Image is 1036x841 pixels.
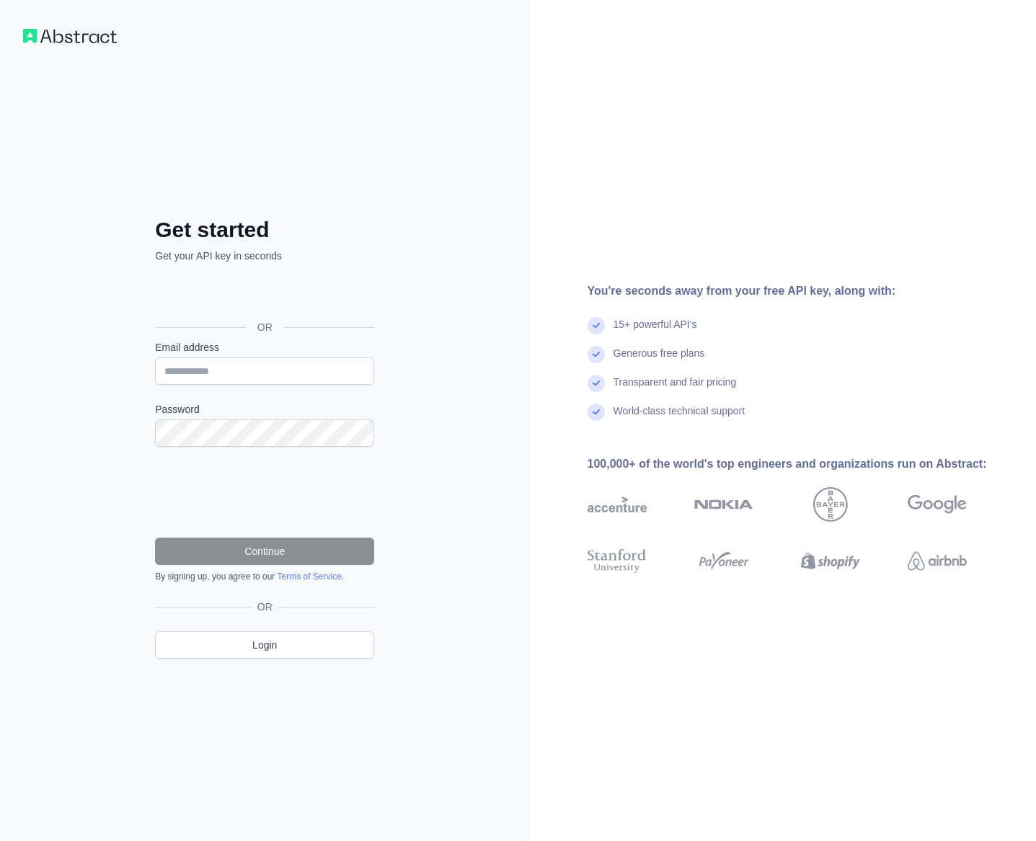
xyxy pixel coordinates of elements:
[155,571,374,582] div: By signing up, you agree to our .
[908,487,967,522] img: google
[252,600,278,614] span: OR
[155,249,374,263] p: Get your API key in seconds
[614,317,697,346] div: 15+ powerful API's
[155,340,374,355] label: Email address
[614,375,737,404] div: Transparent and fair pricing
[588,375,605,392] img: check mark
[694,546,753,576] img: payoneer
[908,546,967,576] img: airbnb
[614,346,705,375] div: Generous free plans
[588,455,1014,473] div: 100,000+ of the world's top engineers and organizations run on Abstract:
[155,538,374,565] button: Continue
[588,282,1014,300] div: You're seconds away from your free API key, along with:
[588,317,605,334] img: check mark
[813,487,848,522] img: bayer
[277,571,341,582] a: Terms of Service
[23,29,117,43] img: Workflow
[588,487,647,522] img: accenture
[694,487,753,522] img: nokia
[148,279,378,311] iframe: Sign in with Google Button
[246,320,284,334] span: OR
[588,346,605,363] img: check mark
[155,464,374,520] iframe: reCAPTCHA
[614,404,745,432] div: World-class technical support
[155,402,374,417] label: Password
[155,631,374,659] a: Login
[801,546,860,576] img: shopify
[155,217,374,243] h2: Get started
[588,404,605,421] img: check mark
[588,546,647,576] img: stanford university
